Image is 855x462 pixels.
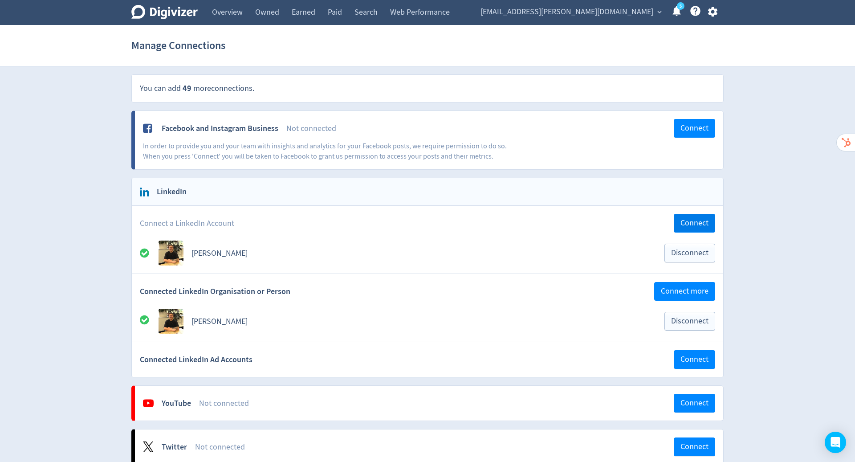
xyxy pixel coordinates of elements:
span: Connect [680,219,708,227]
span: Connect [680,399,708,407]
button: Connect [674,437,715,456]
div: Not connected [199,398,674,409]
img: Avatar for Hugo McManus [159,309,183,334]
span: Connected LinkedIn Organisation or Person [140,286,290,297]
a: 5 [677,2,684,10]
div: YouTube [162,398,191,409]
button: Connect more [654,282,715,301]
text: 5 [680,3,682,9]
span: Connected LinkedIn Ad Accounts [140,354,252,365]
span: Connect [680,443,708,451]
a: [PERSON_NAME] [191,248,248,258]
span: You can add more connections . [140,83,254,94]
span: Connect a LinkedIn Account [140,218,234,229]
div: Not connected [195,442,674,453]
button: Connect [674,394,715,413]
span: Connect more [661,287,708,295]
a: YouTubeNot connectedConnect [135,386,723,421]
span: Connect [680,356,708,364]
span: expand_more [655,8,664,16]
img: account profile [159,241,183,266]
button: Connect [674,119,715,138]
span: Disconnect [671,249,708,257]
div: Not connected [286,123,674,134]
button: Connect [674,350,715,369]
a: [PERSON_NAME] [191,316,248,327]
div: Open Intercom Messenger [825,432,846,453]
span: 49 [183,83,191,94]
span: Disconnect [671,317,708,325]
span: Connect [680,124,708,132]
button: Disconnect [664,244,715,262]
h1: Manage Connections [131,31,225,60]
h2: LinkedIn [151,186,187,197]
span: [EMAIL_ADDRESS][PERSON_NAME][DOMAIN_NAME] [480,5,653,19]
div: All good [140,315,159,328]
button: Connect [674,214,715,233]
div: Twitter [162,442,187,453]
button: Disconnect [664,312,715,331]
button: [EMAIL_ADDRESS][PERSON_NAME][DOMAIN_NAME] [477,5,664,19]
span: In order to provide you and your team with insights and analytics for your Facebook posts, we req... [143,142,507,160]
div: Facebook and Instagram Business [162,123,278,134]
a: Facebook and Instagram BusinessNot connectedConnectIn order to provide you and your team with ins... [135,111,723,169]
